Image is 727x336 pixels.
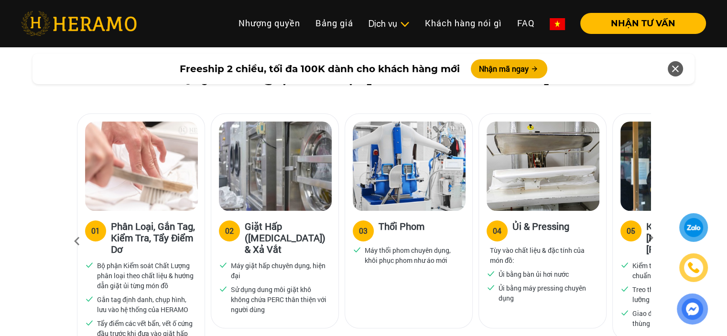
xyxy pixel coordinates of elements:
img: checked.svg [620,308,629,317]
img: checked.svg [353,245,361,254]
button: NHẬN TƯ VẤN [580,13,706,34]
p: Ủi bằng bàn ủi hơi nước [499,269,569,279]
p: Bộ phận Kiểm soát Chất Lượng phân loại theo chất liệu & hướng dẫn giặt ủi từng món đồ [97,260,194,291]
img: vn-flag.png [550,18,565,30]
img: checked.svg [219,260,228,269]
img: checked.svg [85,294,94,303]
div: Dịch vụ [369,17,410,30]
h3: Ủi & Pressing [512,220,569,239]
h3: Giặt Hấp ([MEDICAL_DATA]) & Xả Vắt [245,220,331,255]
img: heramo-quy-trinh-giat-hap-tieu-chuan-buoc-4 [487,121,599,211]
img: checked.svg [620,260,629,269]
button: Nhận mã ngay [471,59,547,78]
img: heramo-logo.png [21,11,137,36]
h3: Phân Loại, Gắn Tag, Kiểm Tra, Tẩy Điểm Dơ [111,220,197,255]
a: Bảng giá [308,13,361,33]
a: Nhượng quyền [231,13,308,33]
img: checked.svg [219,284,228,293]
a: FAQ [510,13,542,33]
div: 03 [359,225,368,237]
img: phone-icon [688,262,699,273]
a: phone-icon [681,255,706,281]
span: Freeship 2 chiều, tối đa 100K dành cho khách hàng mới [179,62,459,76]
div: 04 [493,225,501,237]
div: 02 [225,225,234,237]
a: NHẬN TƯ VẤN [573,19,706,28]
img: checked.svg [85,318,94,327]
img: checked.svg [487,283,495,292]
img: heramo-quy-trinh-giat-hap-tieu-chuan-buoc-3 [353,121,466,211]
div: 01 [91,225,100,237]
p: Máy thổi phom chuyên dụng, khôi phục phom như áo mới [365,245,461,265]
p: Sử dụng dung môi giặt khô không chứa PERC thân thiện với người dùng [231,284,327,314]
img: checked.svg [85,260,94,269]
img: checked.svg [620,284,629,293]
a: Khách hàng nói gì [417,13,510,33]
img: heramo-quy-trinh-giat-hap-tieu-chuan-buoc-1 [85,121,198,211]
p: Gắn tag định danh, chụp hình, lưu vào hệ thống của HERAMO [97,294,194,314]
h3: Thổi Phom [379,220,424,239]
img: checked.svg [487,269,495,278]
p: Tùy vào chất liệu & đặc tính của món đồ: [490,245,595,265]
p: Ủi bằng máy pressing chuyên dụng [499,283,595,303]
img: heramo-quy-trinh-giat-hap-tieu-chuan-buoc-2 [219,121,332,211]
p: Máy giặt hấp chuyên dụng, hiện đại [231,260,327,281]
div: 05 [627,225,635,237]
img: subToggleIcon [400,20,410,29]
